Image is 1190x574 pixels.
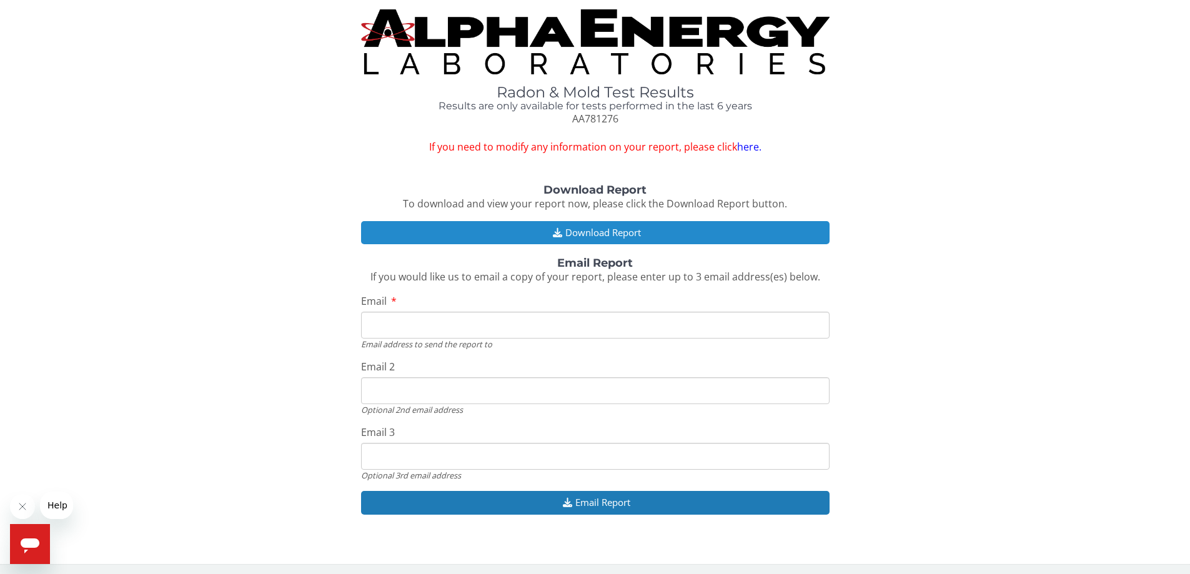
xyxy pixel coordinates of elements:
img: TightCrop.jpg [361,9,830,74]
span: If you need to modify any information on your report, please click [361,140,830,154]
span: To download and view your report now, please click the Download Report button. [403,197,787,210]
div: Optional 2nd email address [361,404,830,415]
h1: Radon & Mold Test Results [361,84,830,101]
a: here. [737,140,761,154]
span: If you would like us to email a copy of your report, please enter up to 3 email address(es) below. [370,270,820,284]
iframe: Close message [10,494,35,519]
strong: Email Report [557,256,633,270]
span: Email 3 [361,425,395,439]
iframe: Message from company [40,492,73,519]
span: Email 2 [361,360,395,374]
strong: Download Report [543,183,647,197]
div: Email address to send the report to [361,339,830,350]
span: AA781276 [572,112,618,126]
h4: Results are only available for tests performed in the last 6 years [361,101,830,112]
div: Optional 3rd email address [361,470,830,481]
button: Email Report [361,491,830,514]
span: Email [361,294,387,308]
iframe: Button to launch messaging window [10,524,50,564]
button: Download Report [361,221,830,244]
